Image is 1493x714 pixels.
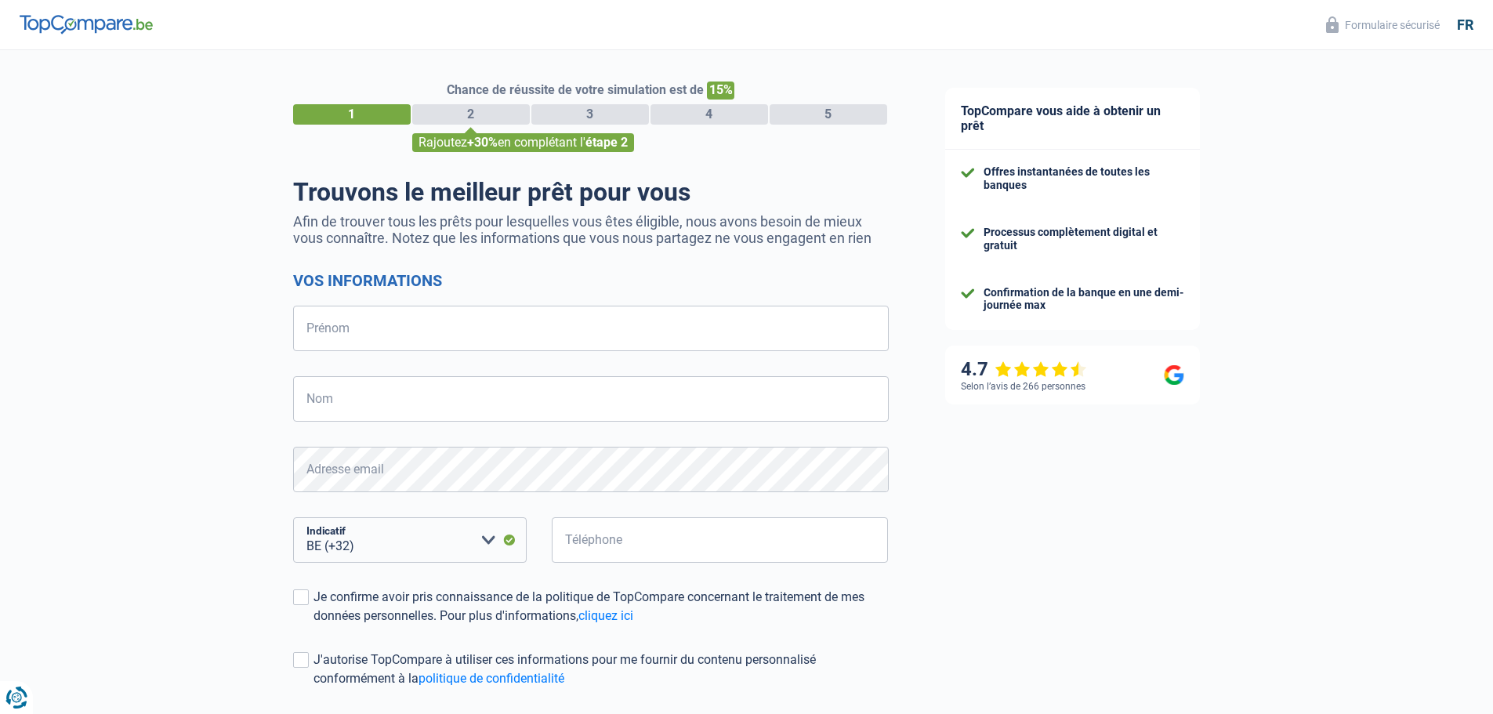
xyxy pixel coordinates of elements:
div: 1 [293,104,411,125]
div: Offres instantanées de toutes les banques [984,165,1184,192]
div: 4 [650,104,768,125]
div: J'autorise TopCompare à utiliser ces informations pour me fournir du contenu personnalisé conform... [313,651,889,688]
div: TopCompare vous aide à obtenir un prêt [945,88,1200,150]
a: politique de confidentialité [419,671,564,686]
div: fr [1457,16,1473,34]
div: 3 [531,104,649,125]
div: Processus complètement digital et gratuit [984,226,1184,252]
a: cliquez ici [578,608,633,623]
div: Confirmation de la banque en une demi-journée max [984,286,1184,313]
button: Formulaire sécurisé [1317,12,1449,38]
div: Je confirme avoir pris connaissance de la politique de TopCompare concernant le traitement de mes... [313,588,889,625]
div: 5 [770,104,887,125]
span: 15% [707,82,734,100]
div: Selon l’avis de 266 personnes [961,381,1085,392]
div: Rajoutez en complétant l' [412,133,634,152]
div: 2 [412,104,530,125]
img: TopCompare Logo [20,15,153,34]
p: Afin de trouver tous les prêts pour lesquelles vous êtes éligible, nous avons besoin de mieux vou... [293,213,889,246]
span: étape 2 [585,135,628,150]
input: 401020304 [552,517,889,563]
h1: Trouvons le meilleur prêt pour vous [293,177,889,207]
span: Chance de réussite de votre simulation est de [447,82,704,97]
span: +30% [467,135,498,150]
h2: Vos informations [293,271,889,290]
div: 4.7 [961,358,1087,381]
